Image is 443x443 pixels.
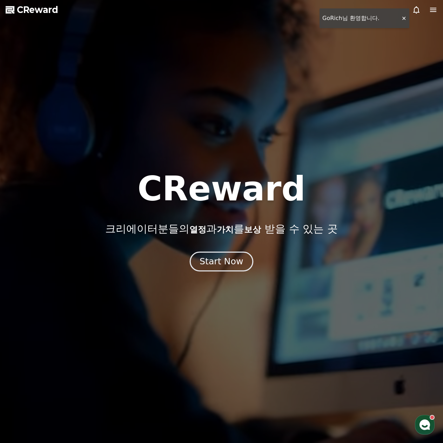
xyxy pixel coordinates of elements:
[46,223,90,240] a: 대화
[189,225,206,234] span: 열정
[190,252,253,272] button: Start Now
[217,225,234,234] span: 가치
[22,233,26,239] span: 홈
[105,223,337,235] p: 크리에이터분들의 과 를 받을 수 있는 곳
[137,172,306,206] h1: CReward
[2,223,46,240] a: 홈
[200,256,243,267] div: Start Now
[108,233,117,239] span: 설정
[191,259,252,266] a: Start Now
[90,223,135,240] a: 설정
[6,4,58,15] a: CReward
[17,4,58,15] span: CReward
[64,233,73,239] span: 대화
[244,225,261,234] span: 보상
